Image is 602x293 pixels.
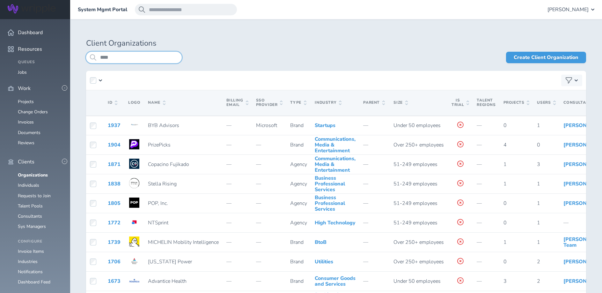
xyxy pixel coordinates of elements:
[226,278,248,284] p: —
[18,99,34,105] a: Projects
[315,175,345,193] a: Business Professional Services
[363,200,368,207] span: —
[18,86,31,91] span: Work
[477,180,482,187] span: —
[226,220,248,226] p: —
[226,98,248,107] span: Billing Email
[226,142,248,148] p: —
[537,161,540,168] span: 3
[393,161,437,168] span: 51-249 employees
[477,219,482,226] span: —
[62,85,67,91] button: -
[290,101,306,105] span: Type
[256,239,283,245] p: —
[18,109,48,115] a: Change Orders
[503,278,507,285] span: 3
[315,258,333,265] a: Utilities
[108,161,121,168] a: 1871
[108,219,121,226] a: 1772
[363,278,368,285] span: —
[18,223,46,229] a: Sys Managers
[129,120,139,130] img: Logo
[148,161,189,168] span: Copacino Fujikado
[18,193,51,199] a: Requests to Join
[129,237,139,247] img: Logo
[226,181,248,187] p: —
[128,100,140,105] span: Logo
[108,278,121,285] a: 1673
[315,122,335,129] a: Startups
[108,200,121,207] a: 1805
[129,217,139,227] img: Logo
[108,141,121,148] a: 1904
[226,200,248,206] p: —
[393,278,441,285] span: Under 50 employees
[315,136,356,154] a: Communications, Media & Entertainment
[315,101,341,105] span: Industry
[315,275,356,288] a: Consumer Goods and Services
[290,122,304,129] span: Brand
[108,101,117,105] span: ID
[537,258,540,265] span: 2
[393,101,407,105] span: Size
[18,239,62,244] h4: Configure
[148,278,187,285] span: Advantice Health
[537,141,540,148] span: 0
[108,180,121,187] a: 1838
[537,180,540,187] span: 1
[547,7,589,12] span: [PERSON_NAME]
[108,122,121,129] a: 1937
[477,98,496,107] span: Talent Regions
[256,98,283,107] span: SSO Provider
[537,200,540,207] span: 1
[290,258,304,265] span: Brand
[393,141,444,148] span: Over 250+ employees
[78,7,127,12] a: System Mgmt Portal
[537,278,540,285] span: 2
[8,4,55,13] img: Wripple
[363,180,368,187] span: —
[503,180,507,187] span: 1
[256,200,283,206] p: —
[256,162,283,167] p: —
[315,194,345,213] a: Business Professional Services
[290,219,307,226] span: Agency
[363,141,368,148] span: —
[256,259,283,265] p: —
[129,198,139,208] img: Logo
[18,159,34,165] span: Clients
[393,258,444,265] span: Over 250+ employees
[290,239,304,246] span: Brand
[148,122,179,129] span: BYB Advisors
[503,258,507,265] span: 0
[18,140,34,146] a: Reviews
[477,122,482,129] span: —
[129,256,139,266] img: Logo
[148,101,165,105] span: Name
[363,161,368,168] span: —
[503,122,507,129] span: 0
[315,239,327,246] a: BtoB
[18,279,50,285] a: Dashboard Feed
[537,101,556,105] span: Users
[18,203,43,209] a: Talent Pools
[148,180,177,187] span: Stella Rising
[477,278,482,285] span: —
[503,239,507,246] span: 1
[451,98,469,107] span: Is Trial
[315,219,356,226] a: High Technology
[503,219,507,226] span: 0
[18,130,40,136] a: Documents
[393,200,437,207] span: 51-249 employees
[18,119,34,125] a: Invoices
[148,239,219,246] span: MICHELIN Mobility Intelligence
[226,123,248,128] p: —
[18,46,42,52] span: Resources
[477,141,482,148] span: —
[148,258,192,265] span: [US_STATE] Power
[547,4,594,15] button: [PERSON_NAME]
[108,239,121,246] a: 1739
[477,161,482,168] span: —
[226,162,248,167] p: —
[129,159,139,169] img: Logo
